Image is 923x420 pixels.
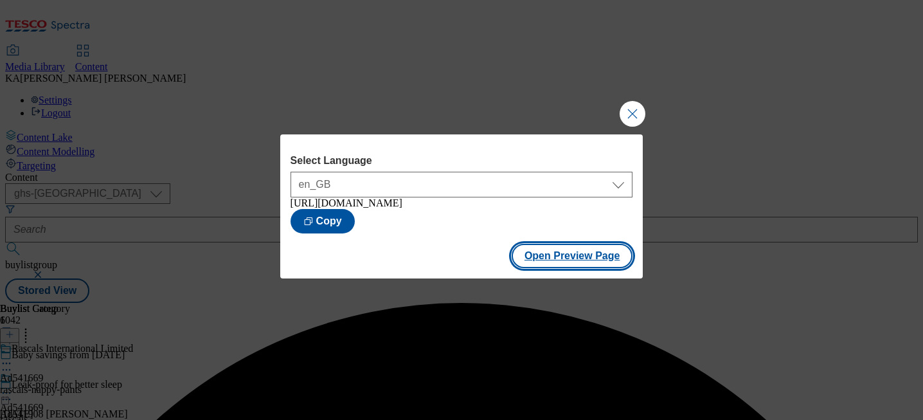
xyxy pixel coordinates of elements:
button: Open Preview Page [512,244,633,268]
button: Copy [291,209,355,233]
label: Select Language [291,155,633,167]
div: [URL][DOMAIN_NAME] [291,197,633,209]
div: Modal [280,134,643,278]
button: Close Modal [620,101,645,127]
